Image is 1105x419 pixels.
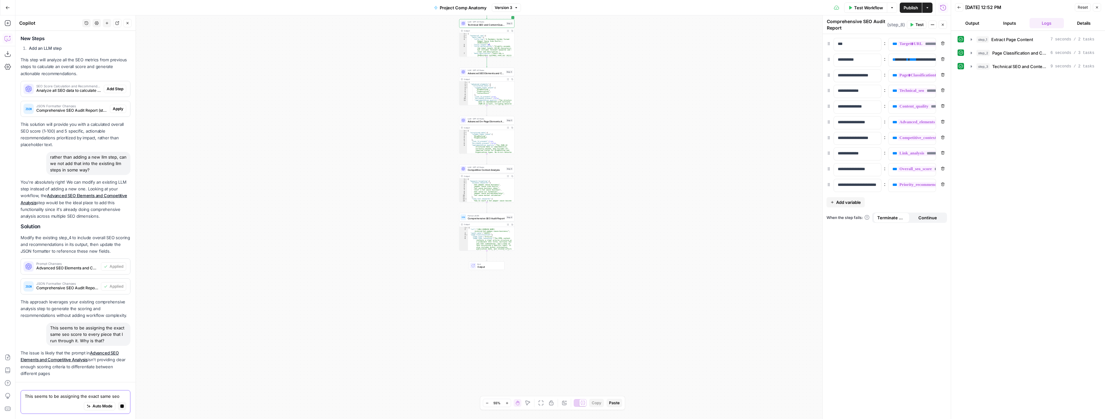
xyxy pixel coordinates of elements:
div: Format JSONComprehensive SEO Audit ReportStep 8Output{ "url":"[URL][DOMAIN_NAME] /precise-hot-pep... [459,213,515,251]
span: Comprehensive SEO Audit Report (step_8) [36,285,98,291]
span: step_1 [977,36,989,43]
span: Add Step [107,86,123,92]
span: Paste [609,400,620,406]
span: Technical SEO and Content Quality Analysis [468,23,505,26]
span: : [884,149,886,156]
div: Step 5 [506,119,513,122]
span: Version 3 [495,5,512,11]
button: Publish [900,3,922,13]
span: Reset [1078,4,1088,10]
span: Terminate Workflow [877,214,906,221]
div: 1 [459,33,467,35]
div: 9 [459,144,467,155]
div: 3 [459,232,468,234]
div: 5 [459,236,468,238]
span: : [884,39,886,47]
div: 2 [459,180,467,182]
div: 2 [459,229,468,232]
div: 9 [459,96,468,98]
span: LLM · GPT-4.1 Nano [468,166,505,169]
span: ( step_8 ) [887,22,905,28]
p: You're absolutely right! We can modify an existing LLM step instead of adding a new one. Looking ... [21,179,130,220]
span: Toggle code folding, rows 3 through 10 [465,37,467,39]
button: Continue [910,213,946,223]
div: 4 [459,234,468,236]
div: Output [464,126,504,129]
span: Toggle code folding, rows 2 through 42 [465,35,467,37]
span: 55% [493,400,500,406]
span: Apply [113,106,123,112]
span: Advanced SEO Elements and Competitive Analysis [468,71,505,75]
span: JSON Formatter Changes [36,282,98,285]
div: 3 [459,134,467,135]
button: Copy [589,399,604,407]
div: 7 [459,53,467,62]
span: LLM · GPT-4.1 Nano [468,69,505,72]
span: Toggle code folding, rows 4 through 8 [466,87,468,89]
span: 9 seconds / 2 tasks [1050,64,1094,69]
p: Modify the existing step_4 to include overall SEO scoring and recommendations in its output, then... [21,234,130,255]
div: Step 3 [506,22,513,25]
span: Publish [904,4,918,11]
span: Page Classification and Core SEO Analysis [992,50,1048,56]
div: This seems to be assigning the exact same seo score to every piece that I run through it. Why is ... [46,323,130,346]
span: Toggle code folding, rows 1 through 82 [465,179,467,180]
div: 6 [459,238,468,257]
span: 7 seconds / 2 tasks [1050,37,1094,42]
span: Toggle code folding, rows 1 through 42 [465,130,467,132]
div: 5 [459,137,467,139]
span: Toggle code folding, rows 2 through 44 [466,83,468,85]
span: Format JSON [468,214,505,217]
p: This solution will provide you with a calculated overall SEO score (1-100) and 5 specific, action... [21,121,130,148]
div: 2 [459,35,467,37]
button: Details [1066,18,1101,28]
span: Prompt Changes [36,262,98,265]
span: step_3 [977,63,990,70]
span: Toggle code folding, rows 3 through 11 [465,182,467,184]
div: 11 [459,99,468,113]
div: 2 [459,132,467,134]
div: 4 [459,135,467,137]
button: Reset [1075,3,1091,12]
a: When the step fails: [827,215,870,221]
button: 6 seconds / 3 tasks [967,48,1098,58]
span: Continue [918,214,937,221]
div: Step 4 [506,70,513,74]
button: Add Step [104,85,126,93]
span: Toggle code folding, rows 2 through 22 [465,180,467,182]
button: Test [907,21,926,29]
button: Paste [606,399,622,407]
div: 7 [459,141,467,143]
span: Competitive Context Analysis [468,168,505,172]
p: This approach leverages your existing comprehensive analysis step to generate the scoring and rec... [21,299,130,319]
span: : [884,133,886,141]
span: step_2 [977,50,990,56]
div: 3 [459,182,467,184]
div: 10 [459,194,467,196]
button: Apply [110,105,126,113]
div: 9 [459,193,467,195]
a: Advanced SEO Elements and Competitive Analysis [21,193,127,205]
div: Step 6 [506,167,513,170]
span: Toggle code folding, rows 12 through 19 [465,198,467,200]
span: Analyze all SEO data to calculate an overall score (1-100) and generate 5 prioritized improvement... [36,88,101,93]
strong: Add an LLM step [29,46,62,51]
button: 7 seconds / 2 tasks [967,34,1098,45]
div: 6 [459,46,467,53]
div: Copilot [19,20,80,26]
button: Project Comp Anatomy [430,3,491,13]
div: 4 [459,184,467,186]
div: 1 [459,179,467,180]
span: Copy [592,400,601,406]
span: : [884,71,886,78]
div: 5 [459,44,467,46]
span: Auto Mode [93,403,112,409]
span: Comprehensive SEO Audit Report [468,217,505,220]
span: 6 seconds / 3 tasks [1050,50,1094,56]
div: 5 [459,89,468,91]
button: Inputs [992,18,1027,28]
